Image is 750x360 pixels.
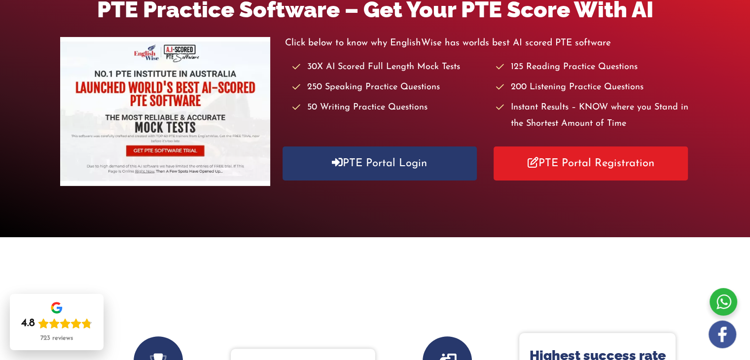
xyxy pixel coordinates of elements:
div: 4.8 [21,317,35,330]
img: white-facebook.png [709,321,736,348]
a: PTE Portal Registration [494,146,688,180]
li: 30X AI Scored Full Length Mock Tests [292,59,487,75]
li: 50 Writing Practice Questions [292,100,487,116]
a: PTE Portal Login [283,146,477,180]
p: Click below to know why EnglishWise has worlds best AI scored PTE software [285,35,690,51]
div: Rating: 4.8 out of 5 [21,317,92,330]
li: Instant Results – KNOW where you Stand in the Shortest Amount of Time [496,100,690,133]
li: 125 Reading Practice Questions [496,59,690,75]
img: pte-institute-main [60,37,270,186]
div: 723 reviews [40,334,73,342]
li: 200 Listening Practice Questions [496,79,690,96]
li: 250 Speaking Practice Questions [292,79,487,96]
